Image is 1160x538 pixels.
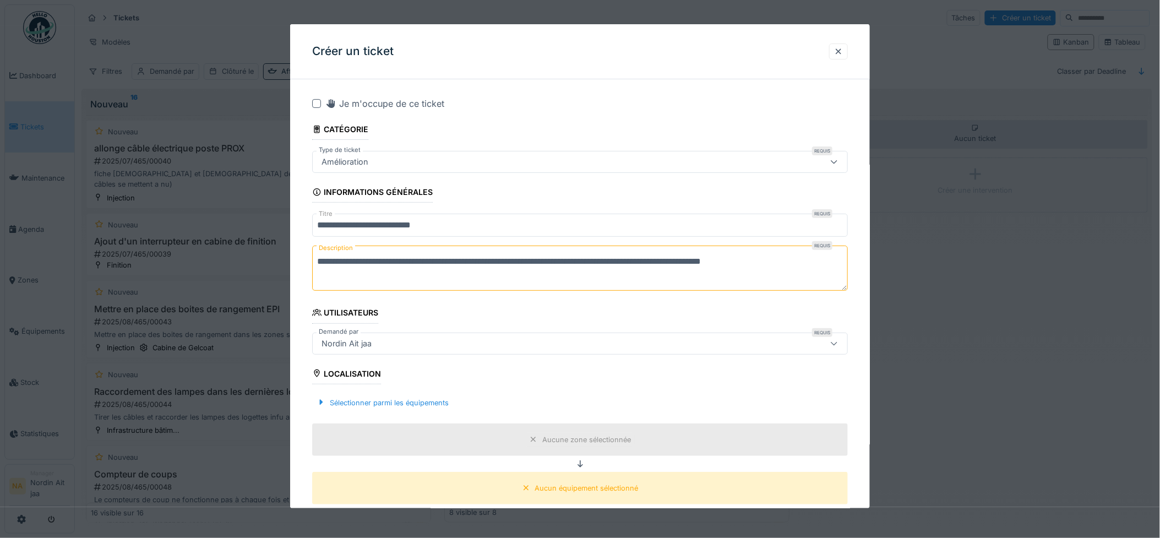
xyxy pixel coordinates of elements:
[312,305,379,323] div: Utilisateurs
[325,97,444,110] div: Je m'occupe de ce ticket
[812,146,832,155] div: Requis
[317,327,361,336] label: Demandé par
[312,365,382,384] div: Localisation
[312,395,453,410] div: Sélectionner parmi les équipements
[312,45,394,58] h3: Créer un ticket
[317,209,335,219] label: Titre
[317,156,373,168] div: Amélioration
[812,328,832,336] div: Requis
[312,184,433,203] div: Informations générales
[317,337,376,349] div: Nordin Ait jaa
[812,241,832,250] div: Requis
[312,121,369,140] div: Catégorie
[812,209,832,218] div: Requis
[317,145,363,155] label: Type de ticket
[535,483,639,493] div: Aucun équipement sélectionné
[317,241,355,255] label: Description
[542,434,631,445] div: Aucune zone sélectionnée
